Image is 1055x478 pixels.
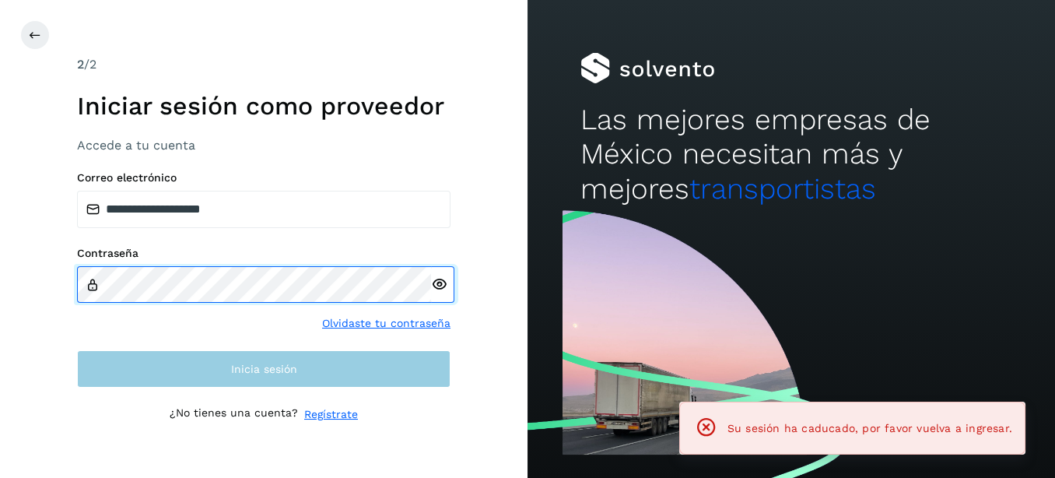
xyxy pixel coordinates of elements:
[77,55,450,74] div: /2
[77,247,450,260] label: Contraseña
[727,422,1012,434] span: Su sesión ha caducado, por favor vuelva a ingresar.
[231,364,297,374] span: Inicia sesión
[322,315,450,332] a: Olvidaste tu contraseña
[77,91,450,121] h1: Iniciar sesión como proveedor
[689,172,876,206] span: transportistas
[580,103,1002,206] h2: Las mejores empresas de México necesitan más y mejores
[77,171,450,185] label: Correo electrónico
[77,350,450,388] button: Inicia sesión
[77,57,84,72] span: 2
[304,406,358,423] a: Regístrate
[77,138,450,153] h3: Accede a tu cuenta
[170,406,298,423] p: ¿No tienes una cuenta?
